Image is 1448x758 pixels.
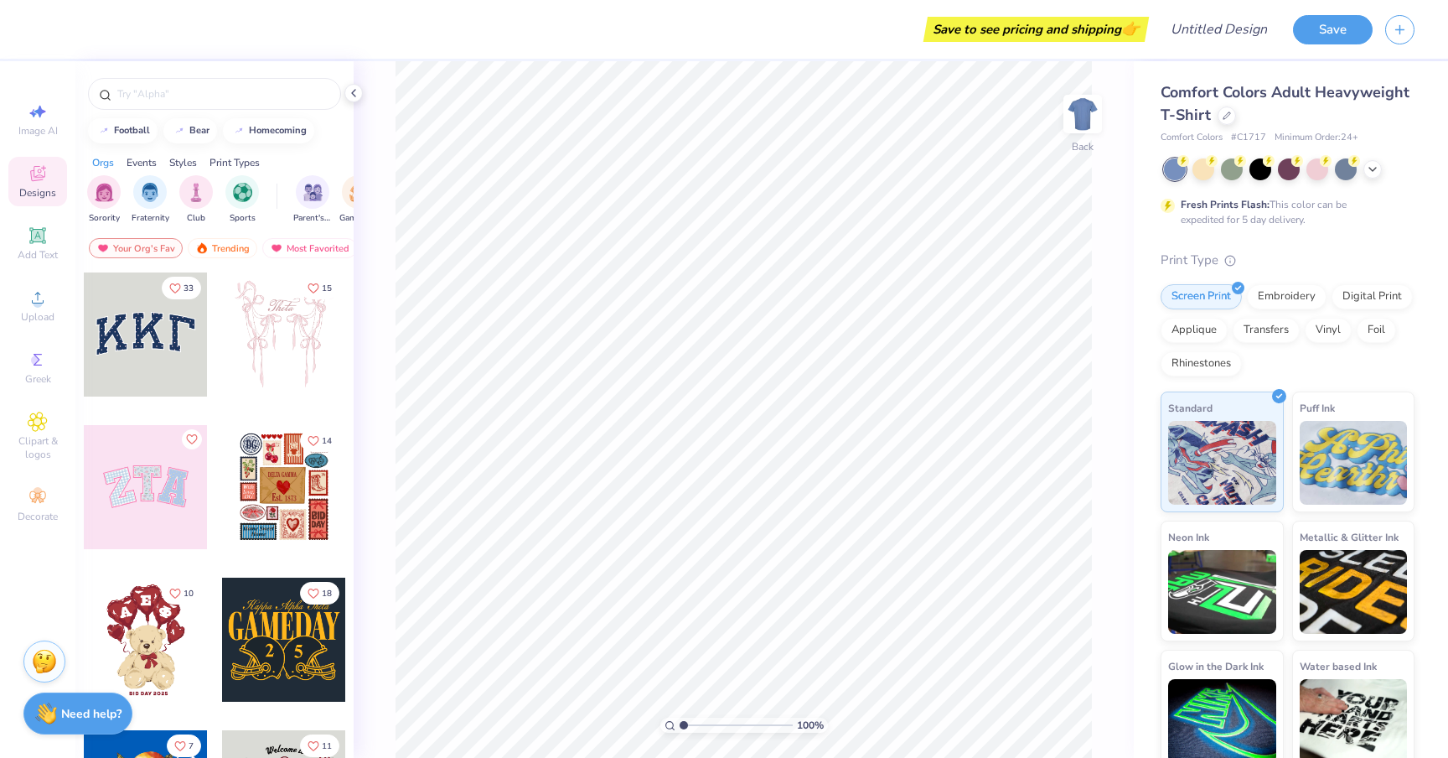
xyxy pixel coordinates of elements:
div: filter for Parent's Weekend [293,175,332,225]
div: Events [127,155,157,170]
div: Vinyl [1305,318,1352,343]
span: 33 [184,284,194,293]
input: Untitled Design [1157,13,1280,46]
button: Like [162,582,201,605]
div: filter for Game Day [339,175,378,225]
button: Like [300,735,339,757]
img: Sports Image [233,183,252,202]
span: Clipart & logos [8,434,67,461]
img: Fraternity Image [141,183,159,202]
button: Like [182,429,202,449]
span: 18 [322,589,332,598]
span: Add Text [18,248,58,262]
img: Parent's Weekend Image [303,183,323,202]
span: Game Day [339,212,378,225]
img: trend_line.gif [173,126,186,136]
span: 15 [322,284,332,293]
img: most_fav.gif [270,242,283,254]
span: Metallic & Glitter Ink [1300,528,1399,546]
img: Standard [1168,421,1276,505]
button: filter button [132,175,169,225]
div: Your Org's Fav [89,238,183,258]
img: Back [1066,97,1099,131]
div: Print Type [1161,251,1414,270]
img: Game Day Image [349,183,369,202]
button: Like [300,429,339,452]
span: Fraternity [132,212,169,225]
button: filter button [293,175,332,225]
div: filter for Sorority [87,175,121,225]
div: Rhinestones [1161,351,1242,376]
span: 👉 [1121,18,1140,39]
span: 100 % [797,718,824,733]
strong: Fresh Prints Flash: [1181,198,1270,211]
button: Like [162,277,201,299]
span: Upload [21,310,54,324]
span: 10 [184,589,194,598]
span: Puff Ink [1300,399,1335,417]
img: most_fav.gif [96,242,110,254]
div: Most Favorited [262,238,357,258]
input: Try "Alpha" [116,86,330,102]
div: Orgs [92,155,114,170]
span: Minimum Order: 24 + [1275,131,1358,145]
div: homecoming [249,126,307,135]
div: Back [1072,139,1094,154]
div: Applique [1161,318,1228,343]
div: bear [189,126,209,135]
strong: Need help? [61,706,122,722]
span: Image AI [18,124,58,138]
button: Like [300,277,339,299]
div: Foil [1357,318,1396,343]
button: Like [167,735,201,757]
span: # C1717 [1231,131,1266,145]
div: Trending [188,238,257,258]
div: Print Types [209,155,260,170]
div: This color can be expedited for 5 day delivery. [1181,197,1387,227]
div: Transfers [1233,318,1300,343]
span: Comfort Colors [1161,131,1223,145]
div: football [114,126,150,135]
span: 7 [189,742,194,750]
img: Neon Ink [1168,550,1276,634]
img: trending.gif [195,242,209,254]
button: filter button [339,175,378,225]
img: Sorority Image [95,183,114,202]
span: Club [187,212,205,225]
span: Parent's Weekend [293,212,332,225]
div: Styles [169,155,197,170]
button: football [88,118,158,143]
img: trend_line.gif [232,126,246,136]
div: filter for Fraternity [132,175,169,225]
button: filter button [87,175,121,225]
button: homecoming [223,118,314,143]
img: Club Image [187,183,205,202]
div: Digital Print [1332,284,1413,309]
span: Greek [25,372,51,386]
div: filter for Sports [225,175,259,225]
span: 14 [322,437,332,445]
span: Decorate [18,510,58,523]
div: Embroidery [1247,284,1326,309]
span: Comfort Colors Adult Heavyweight T-Shirt [1161,82,1409,125]
span: 11 [322,742,332,750]
img: trend_line.gif [97,126,111,136]
div: filter for Club [179,175,213,225]
button: Like [300,582,339,605]
button: filter button [225,175,259,225]
span: Glow in the Dark Ink [1168,657,1264,675]
div: Screen Print [1161,284,1242,309]
button: bear [163,118,217,143]
button: Save [1293,15,1373,44]
span: Designs [19,186,56,200]
span: Water based Ink [1300,657,1377,675]
img: Metallic & Glitter Ink [1300,550,1408,634]
span: Sports [230,212,256,225]
span: Neon Ink [1168,528,1209,546]
div: Save to see pricing and shipping [928,17,1145,42]
img: Puff Ink [1300,421,1408,505]
button: filter button [179,175,213,225]
span: Sorority [89,212,120,225]
span: Standard [1168,399,1213,417]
